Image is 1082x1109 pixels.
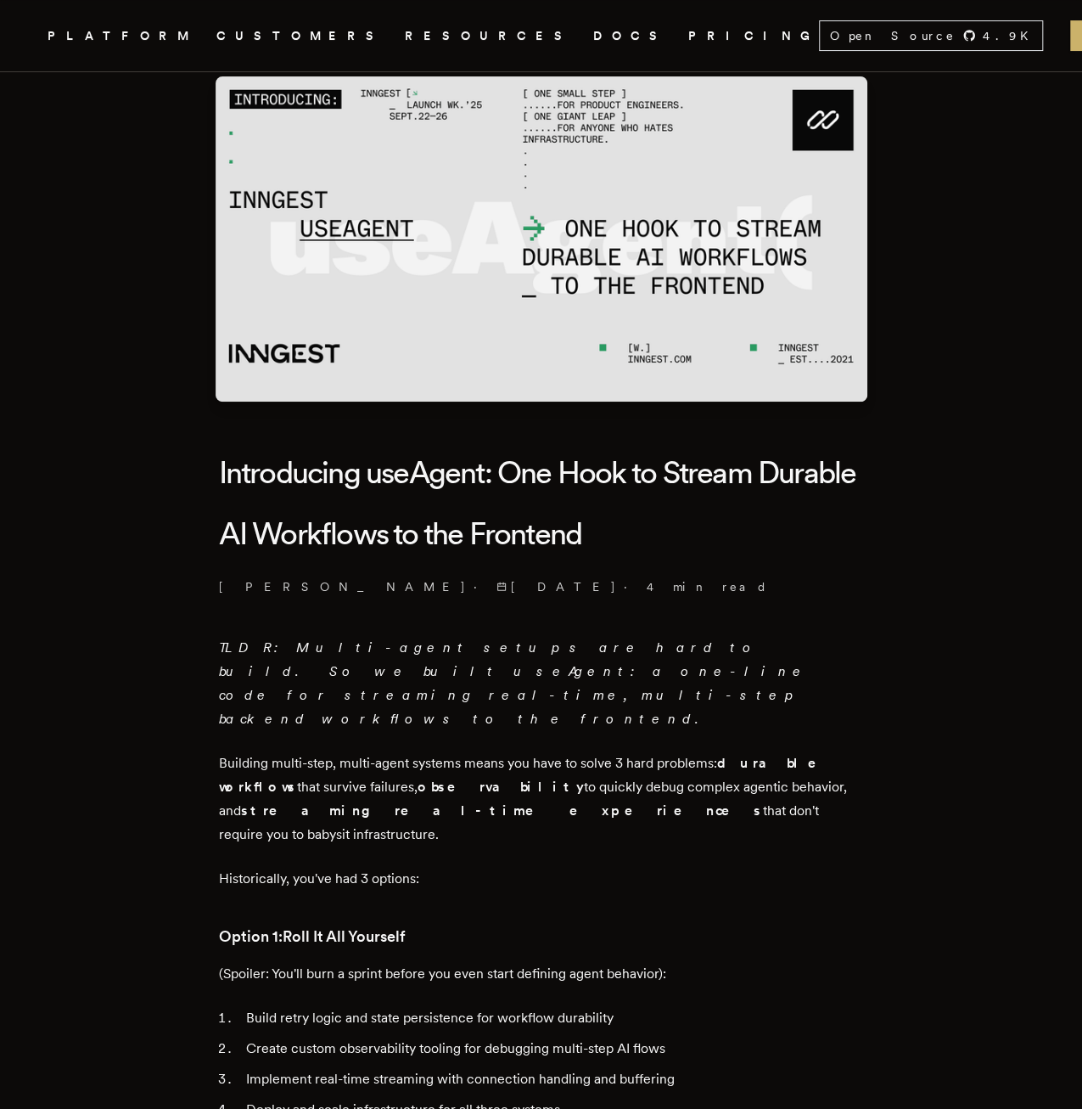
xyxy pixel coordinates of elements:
strong: observability [418,779,584,795]
h1: Introducing useAgent: One Hook to Stream Durable AI Workflows to the Frontend [219,442,864,565]
a: PRICING [688,25,819,47]
p: Building multi-step, multi-agent systems means you have to solve 3 hard problems: that survive fa... [219,752,864,847]
p: · · [219,578,864,595]
p: Historically, you've had 3 options: [219,867,864,891]
a: DOCS [593,25,668,47]
p: (Spoiler: You'll burn a sprint before you even start defining agent behavior): [219,962,864,986]
a: [PERSON_NAME] [219,578,467,595]
li: Create custom observability tooling for debugging multi-step AI flows [241,1037,864,1061]
span: Open Source [830,27,956,44]
span: [DATE] [496,578,617,595]
span: 4.9 K [983,27,1039,44]
span: 4 min read [647,578,768,595]
li: Implement real-time streaming with connection handling and buffering [241,1067,864,1091]
button: RESOURCES [405,25,573,47]
img: Featured image for Introducing useAgent: One Hook to Stream Durable AI Workflows to the Frontend ... [216,76,867,402]
a: CUSTOMERS [216,25,384,47]
h3: Option 1: [219,925,864,949]
strong: streaming real-time experiences [241,802,763,819]
li: Build retry logic and state persistence for workflow durability [241,1006,864,1030]
button: PLATFORM [48,25,196,47]
em: TLDR: Multi-agent setups are hard to build. So we built useAgent: a one-line code for streaming r... [219,639,809,727]
strong: Roll It All Yourself [283,927,406,945]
